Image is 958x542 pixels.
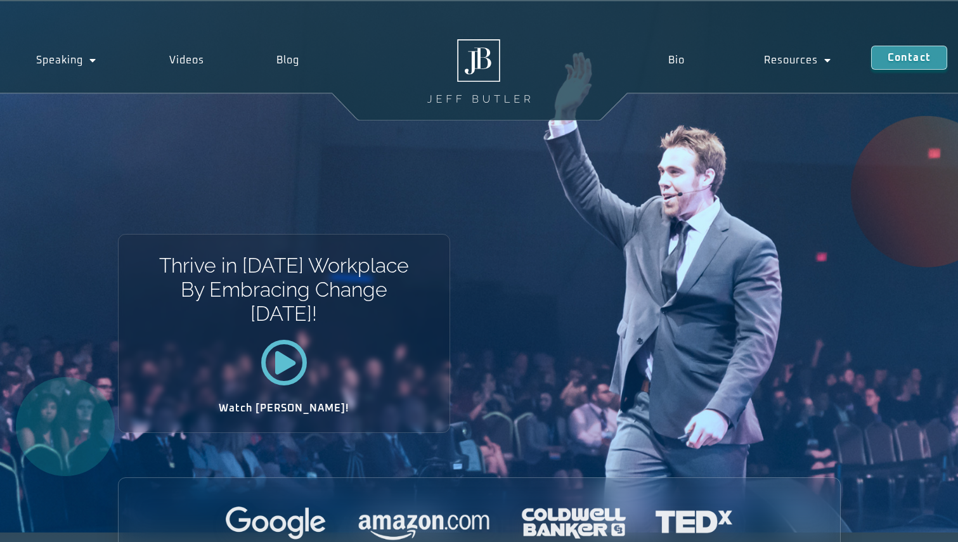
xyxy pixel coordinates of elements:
[628,46,724,75] a: Bio
[240,46,335,75] a: Blog
[628,46,871,75] nav: Menu
[158,254,410,326] h1: Thrive in [DATE] Workplace By Embracing Change [DATE]!
[133,46,240,75] a: Videos
[163,403,405,413] h2: Watch [PERSON_NAME]!
[888,53,931,63] span: Contact
[724,46,871,75] a: Resources
[871,46,947,70] a: Contact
